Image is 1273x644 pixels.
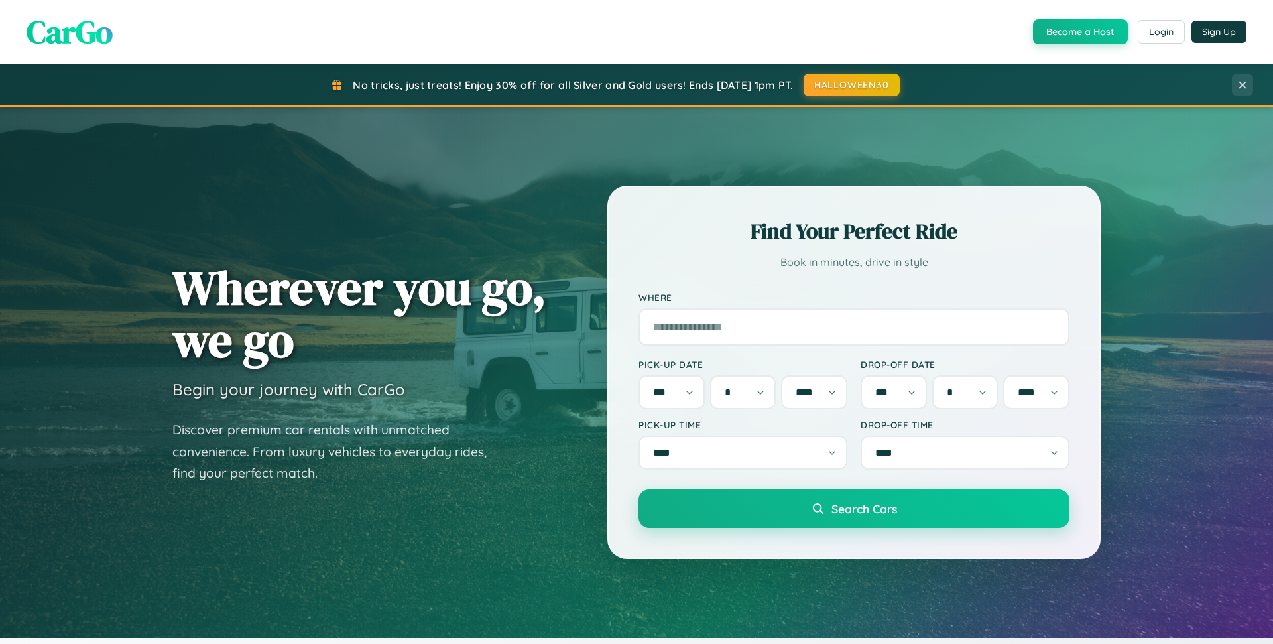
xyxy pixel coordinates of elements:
[172,379,405,399] h3: Begin your journey with CarGo
[1191,21,1246,43] button: Sign Up
[638,253,1069,272] p: Book in minutes, drive in style
[638,419,847,430] label: Pick-up Time
[172,261,546,366] h1: Wherever you go, we go
[861,419,1069,430] label: Drop-off Time
[1033,19,1128,44] button: Become a Host
[638,359,847,370] label: Pick-up Date
[638,217,1069,246] h2: Find Your Perfect Ride
[831,501,897,516] span: Search Cars
[638,489,1069,528] button: Search Cars
[353,78,793,92] span: No tricks, just treats! Enjoy 30% off for all Silver and Gold users! Ends [DATE] 1pm PT.
[27,10,113,54] span: CarGo
[1138,20,1185,44] button: Login
[804,74,900,96] button: HALLOWEEN30
[861,359,1069,370] label: Drop-off Date
[172,419,504,484] p: Discover premium car rentals with unmatched convenience. From luxury vehicles to everyday rides, ...
[638,292,1069,303] label: Where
